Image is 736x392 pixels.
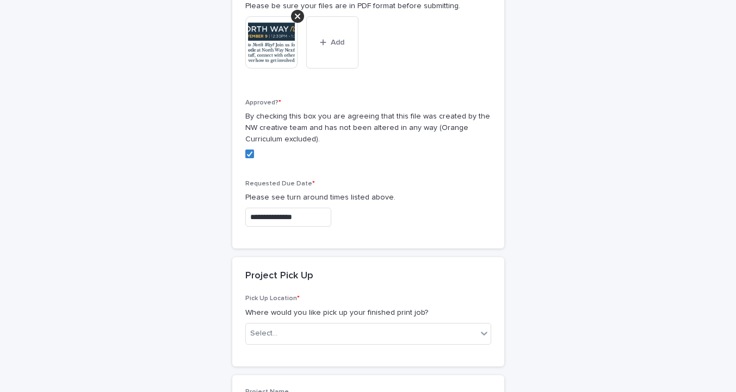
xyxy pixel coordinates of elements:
span: Pick Up Location [245,295,300,302]
button: Add [306,16,358,69]
p: By checking this box you are agreeing that this file was created by the NW creative team and has ... [245,111,491,145]
p: Please be sure your files are in PDF format before submitting. [245,1,491,12]
span: Add [331,39,344,46]
p: Where would you like pick up your finished print job? [245,307,491,319]
div: Select... [250,328,277,339]
span: Approved? [245,99,281,106]
p: Please see turn around times listed above. [245,192,491,203]
h2: Project Pick Up [245,270,313,282]
span: Requested Due Date [245,181,315,187]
